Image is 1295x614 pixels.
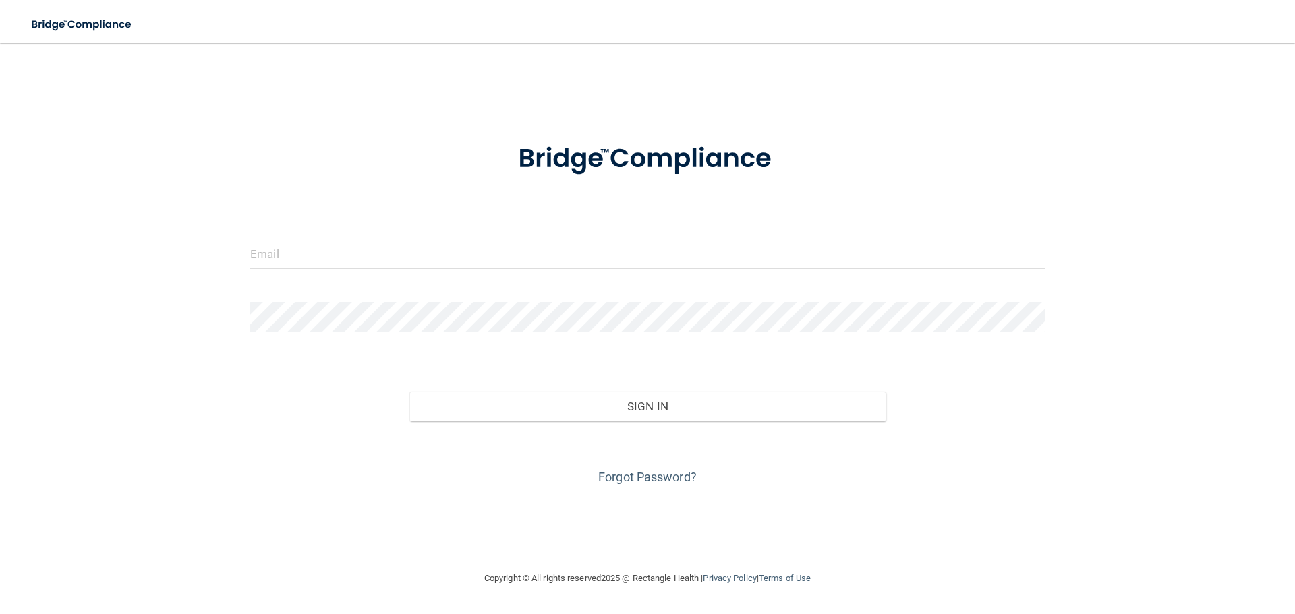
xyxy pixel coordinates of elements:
[250,239,1045,269] input: Email
[759,573,811,583] a: Terms of Use
[598,470,697,484] a: Forgot Password?
[490,124,805,194] img: bridge_compliance_login_screen.278c3ca4.svg
[703,573,756,583] a: Privacy Policy
[401,557,894,600] div: Copyright © All rights reserved 2025 @ Rectangle Health | |
[20,11,144,38] img: bridge_compliance_login_screen.278c3ca4.svg
[409,392,886,421] button: Sign In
